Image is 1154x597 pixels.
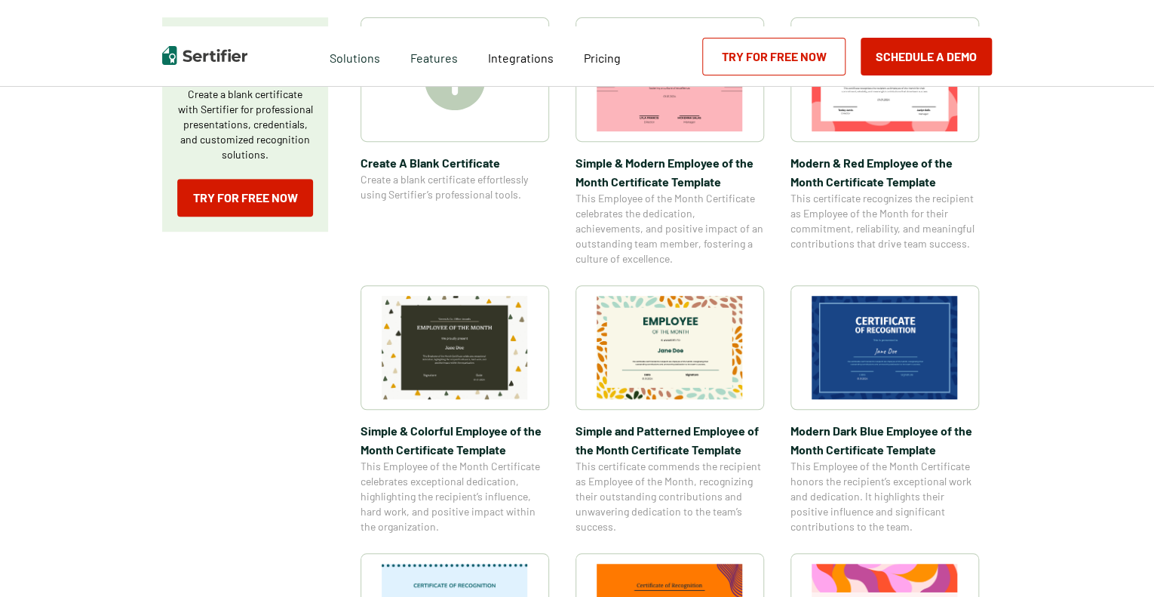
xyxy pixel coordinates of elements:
a: Simple and Patterned Employee of the Month Certificate TemplateSimple and Patterned Employee of t... [575,285,764,534]
span: Solutions [330,47,380,66]
a: Simple & Colorful Employee of the Month Certificate TemplateSimple & Colorful Employee of the Mon... [361,285,549,534]
img: Modern Dark Blue Employee of the Month Certificate Template [812,296,958,399]
span: This Employee of the Month Certificate celebrates exceptional dedication, highlighting the recipi... [361,459,549,534]
span: Simple & Colorful Employee of the Month Certificate Template [361,421,549,459]
img: Simple and Patterned Employee of the Month Certificate Template [597,296,743,399]
span: Modern & Red Employee of the Month Certificate Template [790,153,979,191]
span: Create a blank certificate effortlessly using Sertifier’s professional tools. [361,172,549,202]
span: Integrations [488,51,554,65]
span: This certificate commends the recipient as Employee of the Month, recognizing their outstanding c... [575,459,764,534]
p: Create a blank certificate with Sertifier for professional presentations, credentials, and custom... [177,87,313,162]
a: Try for Free Now [702,38,846,75]
span: Simple and Patterned Employee of the Month Certificate Template [575,421,764,459]
a: Try for Free Now [177,179,313,217]
a: Modern & Red Employee of the Month Certificate TemplateModern & Red Employee of the Month Certifi... [790,17,979,266]
span: Simple & Modern Employee of the Month Certificate Template [575,153,764,191]
span: Create A Blank Certificate [361,153,549,172]
span: This certificate recognizes the recipient as Employee of the Month for their commitment, reliabil... [790,191,979,251]
img: Sertifier | Digital Credentialing Platform [162,46,247,65]
span: Modern Dark Blue Employee of the Month Certificate Template [790,421,979,459]
a: Integrations [488,47,554,66]
span: This Employee of the Month Certificate honors the recipient’s exceptional work and dedication. It... [790,459,979,534]
span: Features [410,47,458,66]
span: Pricing [584,51,621,65]
span: This Employee of the Month Certificate celebrates the dedication, achievements, and positive impa... [575,191,764,266]
a: Modern Dark Blue Employee of the Month Certificate TemplateModern Dark Blue Employee of the Month... [790,285,979,534]
a: Simple & Modern Employee of the Month Certificate TemplateSimple & Modern Employee of the Month C... [575,17,764,266]
a: Pricing [584,47,621,66]
img: Simple & Colorful Employee of the Month Certificate Template [382,296,528,399]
